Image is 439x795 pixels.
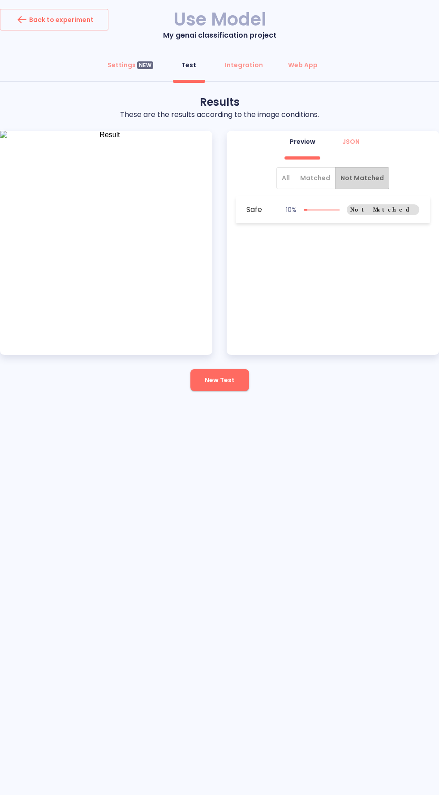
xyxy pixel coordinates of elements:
button: show matched [295,167,336,189]
div: category filter [276,167,389,189]
p: Results [120,95,319,109]
button: New Test [190,369,249,391]
div: NEW [137,61,153,69]
div: Back to experiment [15,13,94,27]
div: JSON [342,137,360,146]
div: Web App [288,60,318,69]
h6: Safe [246,203,262,216]
span: New Test [205,375,235,386]
div: Test [181,60,196,69]
span: Not Matched [340,173,384,184]
p: 10 % [279,206,297,214]
div: Preview [290,137,315,146]
span: Not Matched [347,177,419,242]
span: Matched [300,173,330,184]
button: show all [276,167,295,189]
div: Integration [225,60,263,69]
p: These are the results according to the image conditions. [120,109,319,120]
div: Settings [108,60,153,69]
span: All [282,173,290,184]
button: show not matched [335,167,389,189]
